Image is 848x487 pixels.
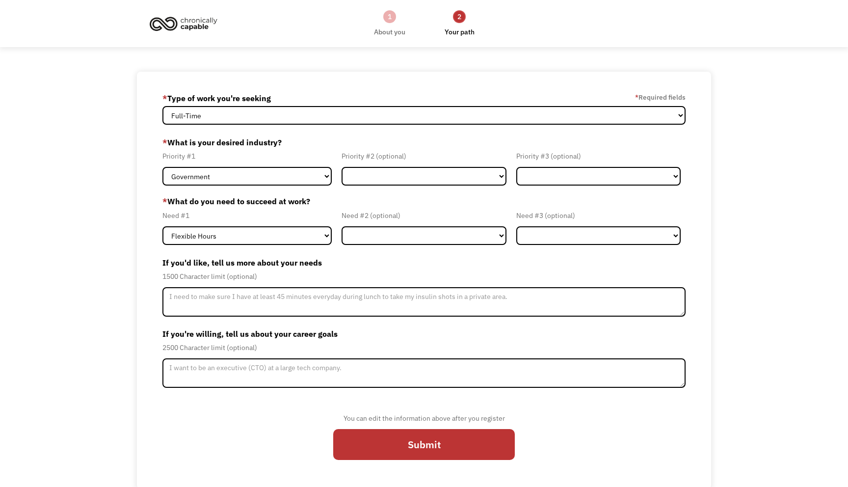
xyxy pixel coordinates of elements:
[374,26,405,38] div: About you
[383,10,396,23] div: 1
[516,210,681,221] div: Need #3 (optional)
[342,210,506,221] div: Need #2 (optional)
[374,9,405,38] a: 1About you
[162,150,332,162] div: Priority #1
[162,90,686,470] form: Member-Update-Form-Step2
[333,412,515,424] div: You can edit the information above after you register
[162,271,686,282] div: 1500 Character limit (optional)
[333,429,515,460] input: Submit
[162,210,332,221] div: Need #1
[162,342,686,353] div: 2500 Character limit (optional)
[342,150,506,162] div: Priority #2 (optional)
[162,195,686,207] label: What do you need to succeed at work?
[445,9,475,38] a: 2Your path
[453,10,466,23] div: 2
[635,91,686,103] label: Required fields
[162,326,686,342] label: If you're willing, tell us about your career goals
[162,255,686,271] label: If you'd like, tell us more about your needs
[516,150,681,162] div: Priority #3 (optional)
[162,135,686,150] label: What is your desired industry?
[162,90,271,106] label: Type of work you're seeking
[445,26,475,38] div: Your path
[147,13,220,34] img: Chronically Capable logo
